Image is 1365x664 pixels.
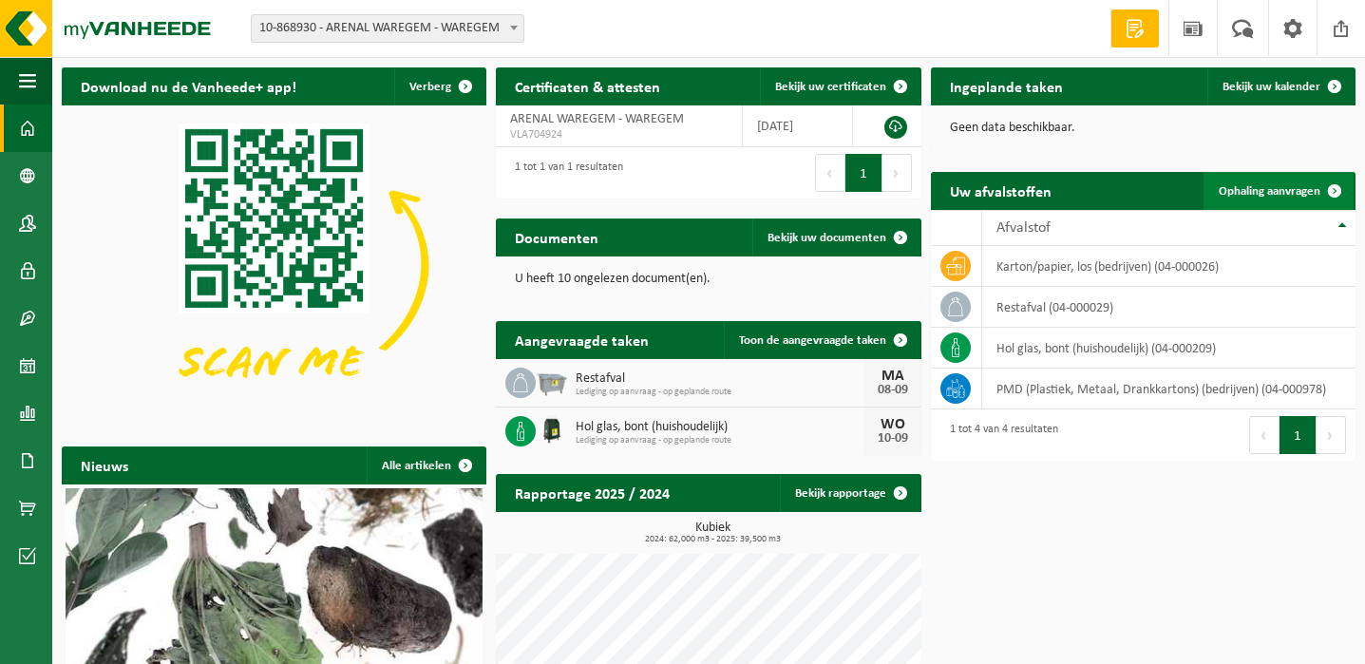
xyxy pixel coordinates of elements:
span: Hol glas, bont (huishoudelijk) [576,420,863,435]
button: Next [1317,416,1346,454]
span: Restafval [576,371,863,387]
span: Lediging op aanvraag - op geplande route [576,435,863,446]
button: 1 [845,154,882,192]
td: PMD (Plastiek, Metaal, Drankkartons) (bedrijven) (04-000978) [982,369,1356,409]
td: hol glas, bont (huishoudelijk) (04-000209) [982,328,1356,369]
h2: Rapportage 2025 / 2024 [496,474,689,511]
button: 1 [1280,416,1317,454]
a: Ophaling aanvragen [1204,172,1354,210]
div: 1 tot 1 van 1 resultaten [505,152,623,194]
span: 2024: 62,000 m3 - 2025: 39,500 m3 [505,535,920,544]
a: Bekijk uw documenten [752,218,919,256]
button: Next [882,154,912,192]
td: restafval (04-000029) [982,287,1356,328]
div: 08-09 [874,384,912,397]
a: Toon de aangevraagde taken [724,321,919,359]
h2: Certificaten & attesten [496,67,679,104]
div: 1 tot 4 van 4 resultaten [940,414,1058,456]
img: CR-HR-1C-1000-PES-01 [536,413,568,446]
p: U heeft 10 ongelezen document(en). [515,273,901,286]
h2: Documenten [496,218,617,256]
span: Bekijk uw certificaten [775,81,886,93]
span: Afvalstof [996,220,1051,236]
h2: Nieuws [62,446,147,484]
span: ARENAL WAREGEM - WAREGEM [510,112,684,126]
div: WO [874,417,912,432]
div: 10-09 [874,432,912,446]
a: Bekijk uw kalender [1207,67,1354,105]
span: Lediging op aanvraag - op geplande route [576,387,863,398]
h2: Aangevraagde taken [496,321,668,358]
span: Bekijk uw kalender [1223,81,1320,93]
td: [DATE] [743,105,854,147]
div: MA [874,369,912,384]
img: WB-2500-GAL-GY-01 [536,365,568,397]
span: Toon de aangevraagde taken [739,334,886,347]
span: VLA704924 [510,127,727,142]
button: Previous [815,154,845,192]
td: karton/papier, los (bedrijven) (04-000026) [982,246,1356,287]
span: 10-868930 - ARENAL WAREGEM - WAREGEM [252,15,523,42]
span: Verberg [409,81,451,93]
img: Download de VHEPlus App [62,105,486,425]
h3: Kubiek [505,522,920,544]
button: Previous [1249,416,1280,454]
span: Ophaling aanvragen [1219,185,1320,198]
a: Bekijk rapportage [780,474,919,512]
a: Bekijk uw certificaten [760,67,919,105]
h2: Ingeplande taken [931,67,1082,104]
span: 10-868930 - ARENAL WAREGEM - WAREGEM [251,14,524,43]
span: Bekijk uw documenten [768,232,886,244]
button: Verberg [394,67,484,105]
h2: Uw afvalstoffen [931,172,1071,209]
h2: Download nu de Vanheede+ app! [62,67,315,104]
p: Geen data beschikbaar. [950,122,1337,135]
a: Alle artikelen [367,446,484,484]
